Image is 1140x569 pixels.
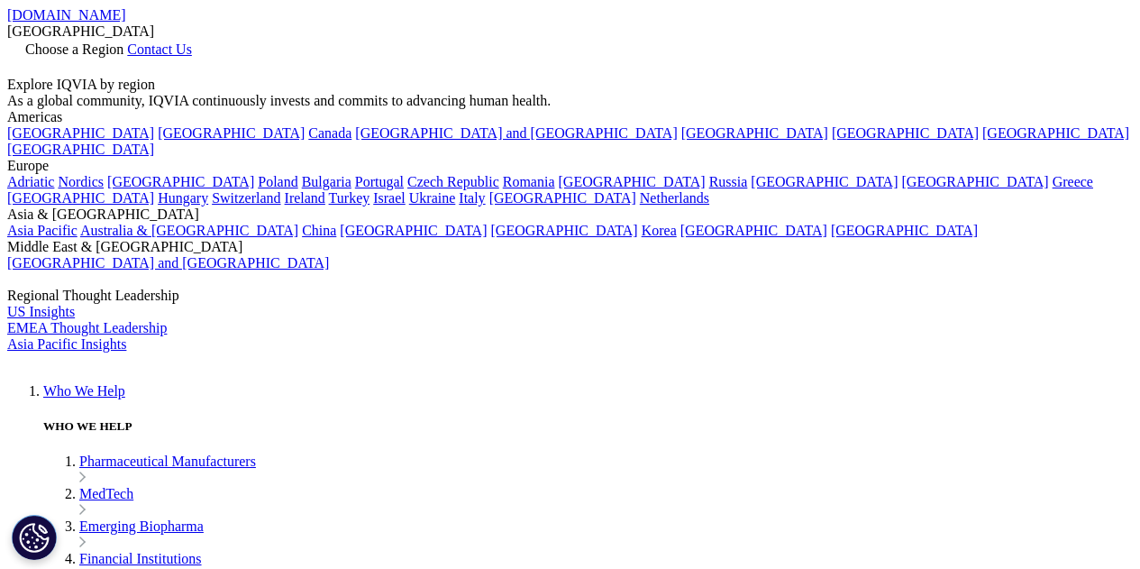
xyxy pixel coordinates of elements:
[559,174,706,189] a: [GEOGRAPHIC_DATA]
[79,519,204,534] a: Emerging Biopharma
[212,190,280,206] a: Switzerland
[7,336,126,352] a: Asia Pacific Insights
[1053,174,1093,189] a: Greece
[640,190,709,206] a: Netherlands
[459,190,485,206] a: Italy
[79,551,202,566] a: Financial Institutions
[258,174,297,189] a: Poland
[25,41,123,57] span: Choose a Region
[7,93,1133,109] div: As a global community, IQVIA continuously invests and commits to advancing human health.
[43,383,125,399] a: Who We Help
[7,239,1133,255] div: Middle East & [GEOGRAPHIC_DATA]
[302,223,336,238] a: China
[285,190,325,206] a: Ireland
[7,206,1133,223] div: Asia & [GEOGRAPHIC_DATA]
[503,174,555,189] a: Romania
[407,174,499,189] a: Czech Republic
[80,223,298,238] a: Australia & [GEOGRAPHIC_DATA]
[7,23,1133,40] div: [GEOGRAPHIC_DATA]
[355,125,677,141] a: [GEOGRAPHIC_DATA] and [GEOGRAPHIC_DATA]
[831,223,978,238] a: [GEOGRAPHIC_DATA]
[680,223,827,238] a: [GEOGRAPHIC_DATA]
[489,190,636,206] a: [GEOGRAPHIC_DATA]
[329,190,370,206] a: Turkey
[7,304,75,319] a: US Insights
[7,320,167,335] a: EMEA Thought Leadership
[7,190,154,206] a: [GEOGRAPHIC_DATA]
[158,125,305,141] a: [GEOGRAPHIC_DATA]
[12,515,57,560] button: Cookies Settings
[7,288,1133,304] div: Regional Thought Leadership
[308,125,351,141] a: Canada
[409,190,456,206] a: Ukraine
[832,125,979,141] a: [GEOGRAPHIC_DATA]
[7,223,78,238] a: Asia Pacific
[7,109,1133,125] div: Americas
[355,174,404,189] a: Portugal
[642,223,677,238] a: Korea
[340,223,487,238] a: [GEOGRAPHIC_DATA]
[158,190,208,206] a: Hungary
[373,190,406,206] a: Israel
[902,174,1049,189] a: [GEOGRAPHIC_DATA]
[7,158,1133,174] div: Europe
[491,223,638,238] a: [GEOGRAPHIC_DATA]
[58,174,104,189] a: Nordics
[302,174,351,189] a: Bulgaria
[7,77,1133,93] div: Explore IQVIA by region
[7,255,329,271] a: [GEOGRAPHIC_DATA] and [GEOGRAPHIC_DATA]
[79,454,256,469] a: Pharmaceutical Manufacturers
[79,486,133,501] a: MedTech
[982,125,1129,141] a: [GEOGRAPHIC_DATA]
[709,174,748,189] a: Russia
[7,174,54,189] a: Adriatic
[751,174,898,189] a: [GEOGRAPHIC_DATA]
[107,174,254,189] a: [GEOGRAPHIC_DATA]
[681,125,828,141] a: [GEOGRAPHIC_DATA]
[7,142,154,157] a: [GEOGRAPHIC_DATA]
[7,125,154,141] a: [GEOGRAPHIC_DATA]
[7,7,126,23] a: [DOMAIN_NAME]
[43,419,1133,434] h5: WHO WE HELP
[127,41,192,57] a: Contact Us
